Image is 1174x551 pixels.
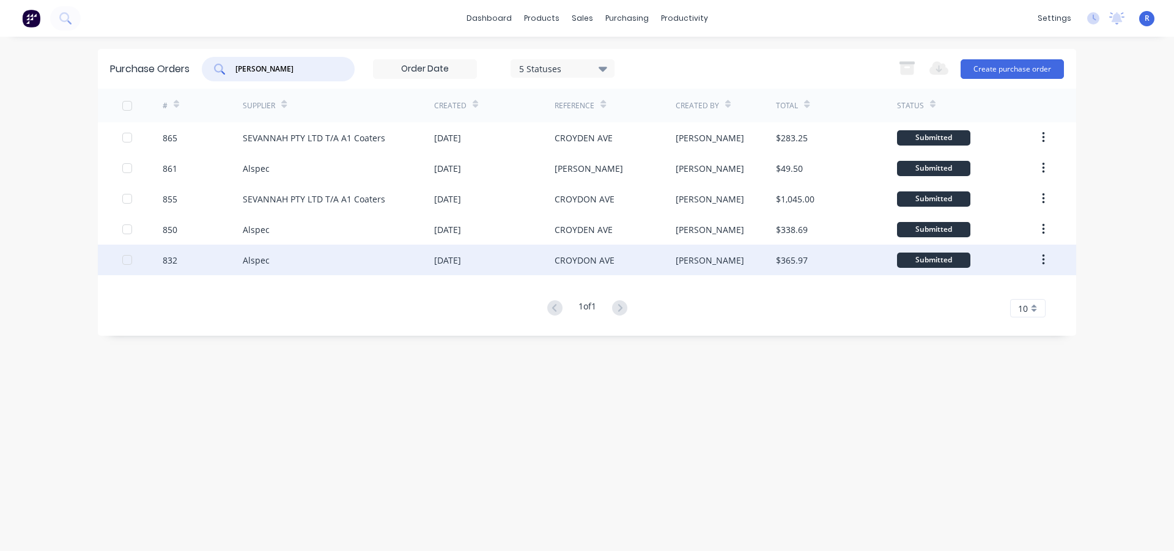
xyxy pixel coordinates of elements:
div: 832 [163,254,177,267]
div: [DATE] [434,162,461,175]
div: $338.69 [776,223,808,236]
div: [PERSON_NAME] [676,193,744,205]
span: 10 [1018,302,1028,315]
div: CROYDON AVE [555,254,615,267]
div: Submitted [897,253,970,268]
div: 855 [163,193,177,205]
div: [PERSON_NAME] [676,254,744,267]
div: Alspec [243,223,270,236]
div: Total [776,100,798,111]
input: Search purchase orders... [234,63,336,75]
div: settings [1032,9,1077,28]
div: Reference [555,100,594,111]
div: $1,045.00 [776,193,814,205]
div: Submitted [897,161,970,176]
div: [PERSON_NAME] [555,162,623,175]
div: Alspec [243,162,270,175]
div: [PERSON_NAME] [676,162,744,175]
div: [DATE] [434,131,461,144]
div: Status [897,100,924,111]
div: purchasing [599,9,655,28]
div: CROYDEN AVE [555,223,613,236]
div: Supplier [243,100,275,111]
div: 1 of 1 [578,300,596,317]
span: R [1145,13,1150,24]
div: SEVANNAH PTY LTD T/A A1 Coaters [243,131,385,144]
div: [PERSON_NAME] [676,223,744,236]
div: Created [434,100,467,111]
div: $365.97 [776,254,808,267]
div: [DATE] [434,193,461,205]
div: Purchase Orders [110,62,190,76]
div: 865 [163,131,177,144]
div: productivity [655,9,714,28]
div: CROYDEN AVE [555,131,613,144]
a: dashboard [460,9,518,28]
div: Submitted [897,130,970,146]
input: Order Date [374,60,476,78]
div: Submitted [897,191,970,207]
div: SEVANNAH PTY LTD T/A A1 Coaters [243,193,385,205]
div: sales [566,9,599,28]
div: $49.50 [776,162,803,175]
div: [DATE] [434,254,461,267]
div: [DATE] [434,223,461,236]
div: CROYDON AVE [555,193,615,205]
img: Factory [22,9,40,28]
div: 861 [163,162,177,175]
div: # [163,100,168,111]
div: $283.25 [776,131,808,144]
div: [PERSON_NAME] [676,131,744,144]
div: 5 Statuses [519,62,607,75]
button: Create purchase order [961,59,1064,79]
div: Alspec [243,254,270,267]
div: Submitted [897,222,970,237]
div: products [518,9,566,28]
div: Created By [676,100,719,111]
div: 850 [163,223,177,236]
